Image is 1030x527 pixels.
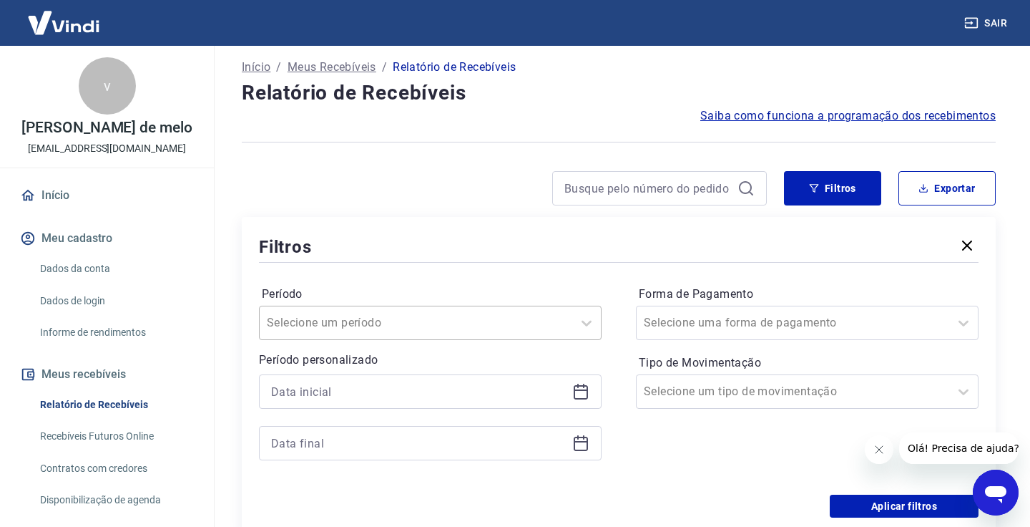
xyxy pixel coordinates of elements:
[79,57,136,115] div: v
[639,354,976,372] label: Tipo de Movimentação
[276,59,281,76] p: /
[17,359,197,390] button: Meus recebíveis
[784,171,881,206] button: Filtros
[393,59,516,76] p: Relatório de Recebíveis
[961,10,1013,37] button: Sair
[34,318,197,347] a: Informe de rendimentos
[865,435,893,464] iframe: Fechar mensagem
[17,180,197,211] a: Início
[17,223,197,254] button: Meu cadastro
[34,422,197,451] a: Recebíveis Futuros Online
[973,470,1019,516] iframe: Botão para abrir a janela de mensagens
[262,286,599,303] label: Período
[271,432,566,454] input: Data final
[17,1,110,44] img: Vindi
[34,390,197,420] a: Relatório de Recebíveis
[242,79,996,107] h4: Relatório de Recebíveis
[639,286,976,303] label: Forma de Pagamento
[34,485,197,515] a: Disponibilização de agenda
[34,454,197,483] a: Contratos com credores
[271,381,566,402] input: Data inicial
[9,10,120,21] span: Olá! Precisa de ajuda?
[34,286,197,316] a: Dados de login
[259,236,312,258] h5: Filtros
[700,107,996,125] a: Saiba como funciona a programação dos recebimentos
[564,178,732,199] input: Busque pelo número do pedido
[242,59,270,76] a: Início
[259,352,602,369] p: Período personalizado
[899,432,1019,464] iframe: Mensagem da empresa
[898,171,996,206] button: Exportar
[830,495,978,518] button: Aplicar filtros
[34,254,197,284] a: Dados da conta
[288,59,376,76] a: Meus Recebíveis
[382,59,387,76] p: /
[21,120,192,135] p: [PERSON_NAME] de melo
[28,141,186,156] p: [EMAIL_ADDRESS][DOMAIN_NAME]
